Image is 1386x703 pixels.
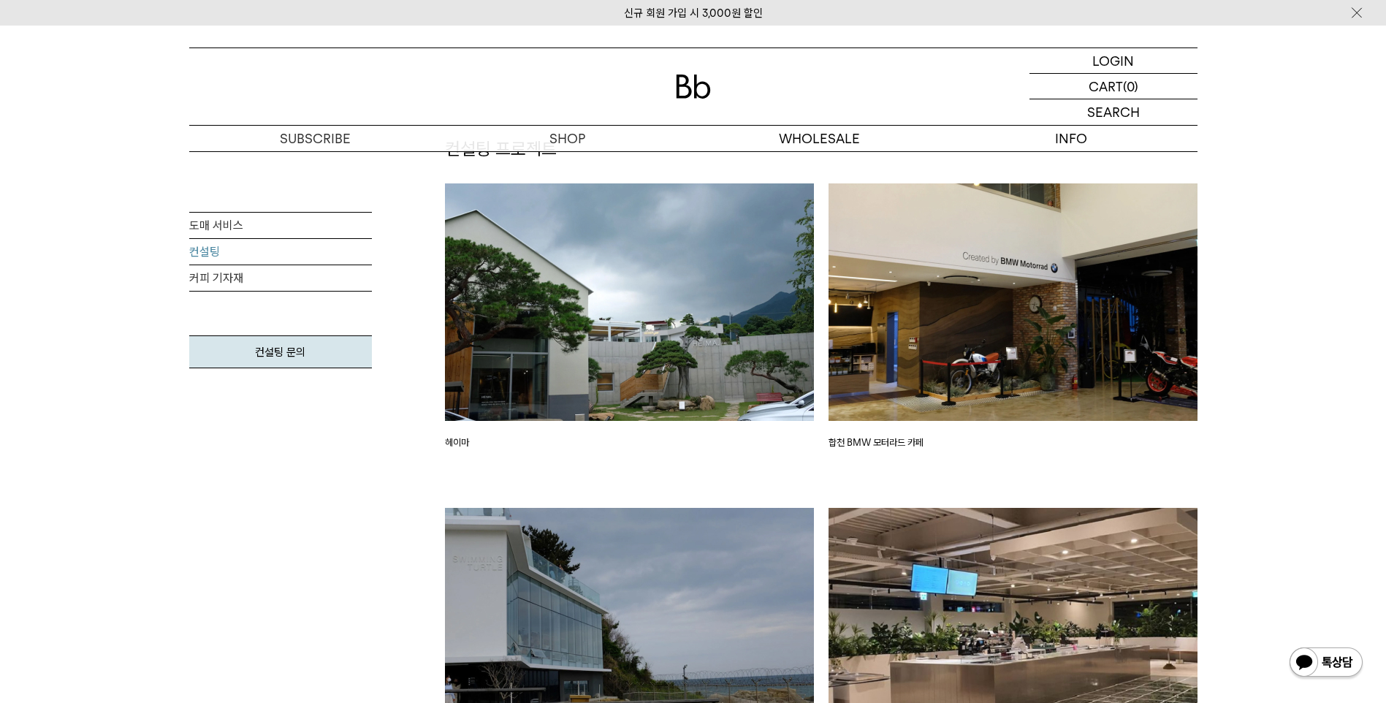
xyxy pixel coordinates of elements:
[945,126,1197,151] p: INFO
[445,436,814,450] p: 헤이마
[441,126,693,151] a: SHOP
[189,126,441,151] a: SUBSCRIBE
[693,126,945,151] p: WHOLESALE
[189,239,372,265] a: 컨설팅
[829,436,1197,450] p: 합천 BMW 모터라드 카페
[676,75,711,99] img: 로고
[1123,74,1138,99] p: (0)
[189,335,372,368] a: 컨설팅 문의
[1288,646,1364,681] img: 카카오톡 채널 1:1 채팅 버튼
[189,265,372,292] a: 커피 기자재
[1092,48,1134,73] p: LOGIN
[189,213,372,239] a: 도매 서비스
[1089,74,1123,99] p: CART
[1087,99,1140,125] p: SEARCH
[1029,48,1197,74] a: LOGIN
[1029,74,1197,99] a: CART (0)
[624,7,763,20] a: 신규 회원 가입 시 3,000원 할인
